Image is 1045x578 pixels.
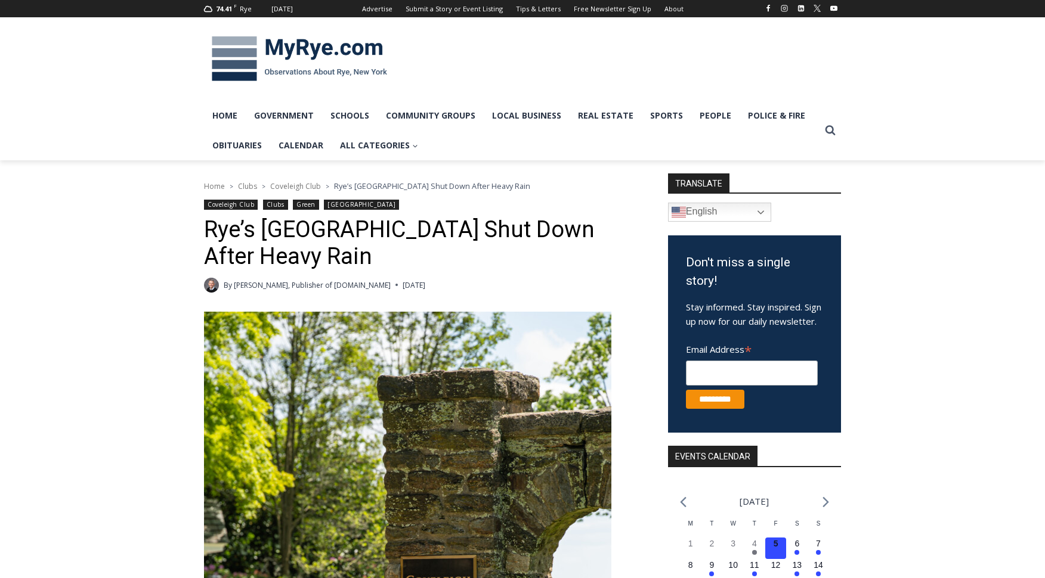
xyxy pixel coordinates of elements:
a: [PERSON_NAME], Publisher of [DOMAIN_NAME] [234,280,391,290]
button: 1 [680,537,701,559]
a: Clubs [238,181,257,191]
a: Instagram [777,1,792,15]
time: 5 [774,539,778,548]
a: Facebook [761,1,775,15]
button: 2 [701,537,723,559]
h2: Events Calendar [668,446,758,466]
a: Green [293,200,319,210]
span: > [230,182,233,191]
button: View Search Form [820,120,841,141]
nav: Primary Navigation [204,101,820,161]
button: 5 [765,537,787,559]
button: 3 [722,537,744,559]
a: [GEOGRAPHIC_DATA] [324,200,399,210]
a: All Categories [332,130,426,160]
span: Rye’s [GEOGRAPHIC_DATA] Shut Down After Heavy Rain [334,181,530,191]
a: Home [204,101,246,130]
a: YouTube [827,1,841,15]
em: Has events [752,571,757,576]
a: People [691,101,740,130]
em: Has events [794,550,799,555]
span: F [774,520,778,527]
label: Email Address [686,337,818,359]
a: Linkedin [794,1,808,15]
img: MyRye.com [204,28,395,90]
strong: TRANSLATE [668,173,729,192]
h1: Rye’s [GEOGRAPHIC_DATA] Shut Down After Heavy Rain [204,216,636,271]
a: Local Business [484,101,570,130]
time: 11 [750,560,759,570]
span: W [730,520,735,527]
span: T [710,520,713,527]
div: Monday [680,519,701,537]
time: 3 [731,539,735,548]
a: English [668,203,771,222]
div: Friday [765,519,787,537]
span: S [795,520,799,527]
time: 13 [793,560,802,570]
time: 6 [794,539,799,548]
span: F [234,2,237,9]
img: en [672,205,686,219]
div: Rye [240,4,252,14]
button: 4 Has events [744,537,765,559]
a: Sports [642,101,691,130]
time: 7 [816,539,821,548]
a: Calendar [270,130,332,160]
time: 1 [688,539,693,548]
div: Sunday [808,519,829,537]
em: Has events [816,550,821,555]
span: 74.41 [216,4,232,13]
em: Has events [752,550,757,555]
time: 8 [688,560,693,570]
a: Police & Fire [740,101,814,130]
span: M [688,520,693,527]
time: 4 [752,539,757,548]
a: Next month [823,496,829,508]
h3: Don't miss a single story! [686,253,823,291]
a: X [810,1,824,15]
time: 9 [710,560,715,570]
div: Wednesday [722,519,744,537]
span: All Categories [340,139,418,152]
a: Author image [204,278,219,293]
time: 12 [771,560,781,570]
a: Coveleigh Club [204,200,258,210]
div: Tuesday [701,519,723,537]
a: Obituaries [204,130,270,160]
a: Schools [322,101,378,130]
span: > [262,182,265,191]
span: By [224,279,232,291]
div: Thursday [744,519,765,537]
em: Has events [709,571,714,576]
span: T [753,520,756,527]
a: Government [246,101,322,130]
li: [DATE] [740,493,769,509]
em: Has events [816,571,821,576]
nav: Breadcrumbs [204,180,636,192]
time: 10 [728,560,738,570]
div: Saturday [786,519,808,537]
a: Previous month [680,496,687,508]
button: 6 Has events [786,537,808,559]
a: Community Groups [378,101,484,130]
p: Stay informed. Stay inspired. Sign up now for our daily newsletter. [686,300,823,328]
time: [DATE] [403,279,425,291]
a: Coveleigh Club [270,181,321,191]
button: 7 Has events [808,537,829,559]
div: [DATE] [271,4,293,14]
a: Home [204,181,225,191]
em: Has events [794,571,799,576]
time: 2 [710,539,715,548]
span: > [326,182,329,191]
a: Clubs [263,200,288,210]
span: S [817,520,821,527]
a: Real Estate [570,101,642,130]
time: 14 [814,560,823,570]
